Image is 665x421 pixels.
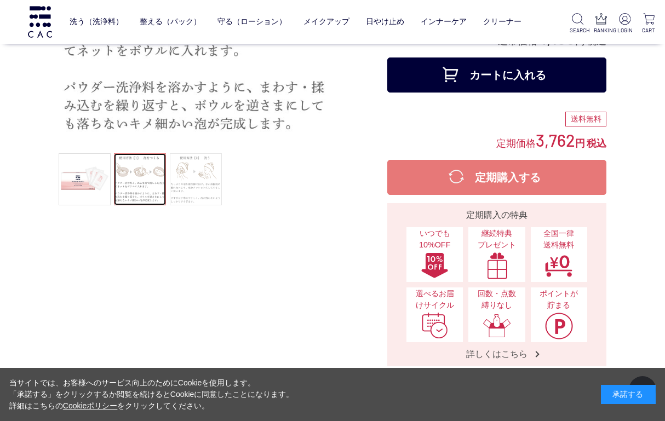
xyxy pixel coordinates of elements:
p: RANKING [594,26,609,34]
p: SEARCH [570,26,585,34]
img: 選べるお届けサイクル [421,312,449,339]
div: 送料無料 [565,112,606,127]
button: 定期購入する [387,160,606,195]
a: CART [641,13,656,34]
a: SEARCH [570,13,585,34]
span: 回数・点数縛りなし [474,288,519,312]
img: 回数・点数縛りなし [483,312,511,339]
div: 承諾する [601,385,656,404]
span: 円 [575,138,585,149]
div: 定期購入の特典 [392,209,602,222]
a: 日やけ止め [366,9,404,35]
span: 詳しくはこちら [455,348,538,360]
span: 全国一律 送料無料 [536,228,582,251]
a: 定期購入の特典 いつでも10%OFFいつでも10%OFF 継続特典プレゼント継続特典プレゼント 全国一律送料無料全国一律送料無料 選べるお届けサイクル選べるお届けサイクル 回数・点数縛りなし回数... [387,203,606,366]
span: 円 [575,36,585,47]
img: いつでも10%OFF [421,252,449,279]
span: 税込 [587,138,606,149]
img: logo [26,6,54,37]
span: 選べるお届けサイクル [412,288,457,312]
span: 定期価格 [496,137,536,149]
a: 整える（パック） [140,9,201,35]
img: 全国一律送料無料 [544,252,573,279]
a: インナーケア [421,9,467,35]
img: 継続特典プレゼント [483,252,511,279]
a: RANKING [594,13,609,34]
button: カートに入れる [387,57,606,93]
img: ポイントが貯まる [544,312,573,339]
a: クリーナー [483,9,521,35]
a: 守る（ローション） [217,9,286,35]
p: CART [641,26,656,34]
span: ポイントが貯まる [536,288,582,312]
div: 当サイトでは、お客様へのサービス向上のためにCookieを使用します。 「承諾する」をクリックするか閲覧を続けるとCookieに同意したことになります。 詳細はこちらの をクリックしてください。 [9,377,294,412]
a: メイクアップ [303,9,349,35]
p: LOGIN [617,26,633,34]
span: 税込 [587,36,606,47]
a: 洗う（洗浄料） [70,9,123,35]
span: 4,180 [537,27,575,48]
a: LOGIN [617,13,633,34]
span: 継続特典 プレゼント [474,228,519,251]
span: 3,762 [536,130,575,150]
span: いつでも10%OFF [412,228,457,251]
a: Cookieポリシー [63,401,118,410]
